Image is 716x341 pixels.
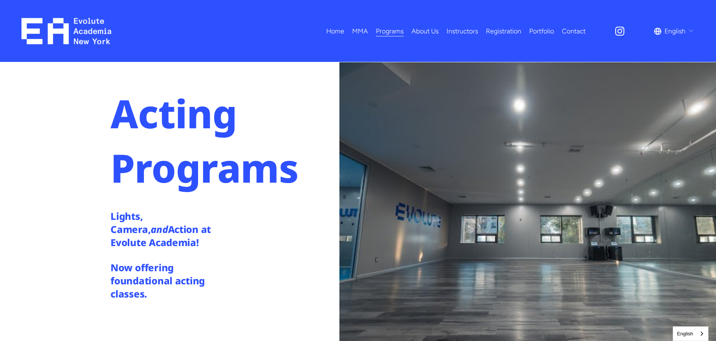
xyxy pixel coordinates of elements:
[111,92,335,135] h1: Acting
[111,210,231,249] h4: Lights, Camera, Action at Evolute Academia!
[654,24,695,38] div: language picker
[326,24,344,38] a: Home
[111,146,335,189] h1: Programs
[665,25,686,37] span: English
[21,18,111,44] img: EA
[486,24,521,38] a: Registration
[673,326,708,341] aside: Language selected: English
[562,24,586,38] a: Contact
[412,24,439,38] a: About Us
[673,327,708,341] a: English
[376,25,404,37] span: Programs
[447,24,478,38] a: Instructors
[376,24,404,38] a: folder dropdown
[529,24,554,38] a: Portfolio
[352,24,368,38] a: folder dropdown
[151,223,168,236] em: and
[614,26,625,37] a: Instagram
[352,25,368,37] span: MMA
[111,261,231,300] h4: Now offering foundational acting classes.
